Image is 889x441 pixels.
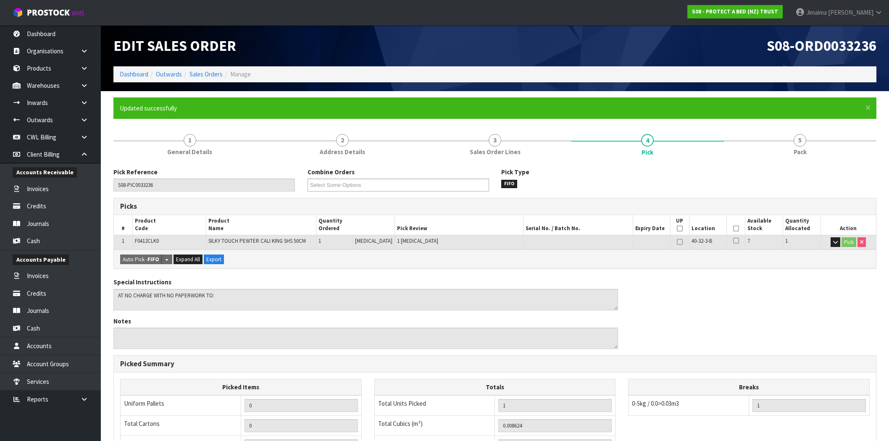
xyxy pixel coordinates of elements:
span: Updated successfully [120,104,177,112]
th: Serial No. / Batch No. [523,215,633,235]
button: Auto Pick -FIFO [120,255,162,265]
span: 1 [184,134,196,147]
span: Accounts Payable [13,255,69,265]
span: Sales Order Lines [470,147,521,156]
a: Outwards [156,70,182,78]
th: Quantity Ordered [316,215,395,235]
th: Picked Items [121,379,362,395]
span: S08-ORD0033236 [767,37,876,55]
span: Pack [794,147,807,156]
span: 1 [785,237,788,244]
img: cube-alt.png [13,7,23,18]
th: UP [670,215,689,235]
span: Jimaima [806,8,827,16]
label: Pick Reference [113,168,158,176]
span: 4 [641,134,654,147]
th: Breaks [629,379,870,395]
input: OUTERS TOTAL = CTN [245,419,358,432]
label: Pick Type [501,168,529,176]
td: Uniform Pallets [121,395,241,416]
span: 0-5kg / 0.0>0.03m3 [632,399,679,407]
a: S08 - PROTECT A BED (NZ) TRUST [687,5,783,18]
span: 40-32-3-B [692,237,712,244]
td: Total Cubics (m³) [374,416,495,436]
span: General Details [167,147,212,156]
span: Accounts Receivable [13,167,77,178]
span: [PERSON_NAME] [828,8,873,16]
span: 1 [122,237,124,244]
h3: Picks [120,202,489,210]
span: Manage [230,70,251,78]
th: Product Code [132,215,206,235]
span: FIFO [501,180,517,188]
button: Expand All [174,255,203,265]
th: Quantity Allocated [783,215,821,235]
strong: FIFO [147,256,159,263]
span: Address Details [320,147,365,156]
span: [MEDICAL_DATA] [355,237,392,244]
span: 3 [489,134,501,147]
span: 2 [336,134,349,147]
span: × [865,102,871,113]
span: Edit Sales Order [113,37,236,55]
label: Special Instructions [113,278,171,286]
span: Expand All [176,256,200,263]
th: Expiry Date [633,215,671,235]
span: 5 [794,134,806,147]
th: Totals [374,379,615,395]
span: Pick [642,148,653,157]
small: WMS [71,9,84,17]
span: F0412CLK0 [135,237,159,244]
h3: Picked Summary [120,360,870,368]
label: Combine Orders [308,168,355,176]
td: Total Units Picked [374,395,495,416]
span: SILKY TOUCH PEWTER CALI KING SHS 50CM [208,237,306,244]
td: Total Cartons [121,416,241,436]
button: Export [204,255,224,265]
a: Dashboard [120,70,148,78]
span: ProStock [27,7,70,18]
th: Location [689,215,727,235]
span: 1 [MEDICAL_DATA] [397,237,438,244]
button: Pick [842,237,856,247]
th: Product Name [206,215,316,235]
th: Available Stock [745,215,783,235]
label: Notes [113,317,131,325]
span: 1 [318,237,321,244]
input: UNIFORM P LINES [245,399,358,412]
th: Pick Review [395,215,523,235]
span: 7 [747,237,750,244]
th: # [114,215,132,235]
th: Action [821,215,876,235]
a: Sales Orders [189,70,223,78]
strong: S08 - PROTECT A BED (NZ) TRUST [692,8,778,15]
